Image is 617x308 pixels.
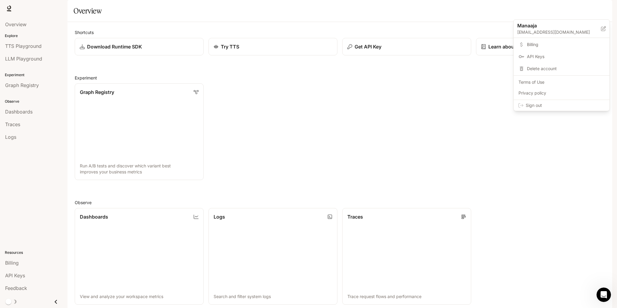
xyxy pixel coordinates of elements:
span: Terms of Use [518,79,605,85]
p: [EMAIL_ADDRESS][DOMAIN_NAME] [517,29,601,35]
p: Manaaja [517,22,591,29]
span: API Keys [527,54,605,60]
iframe: Intercom live chat [597,288,611,302]
a: API Keys [515,51,608,62]
span: Privacy policy [518,90,605,96]
div: Delete account [515,63,608,74]
a: Privacy policy [515,88,608,98]
span: Billing [527,42,605,48]
a: Billing [515,39,608,50]
div: Sign out [514,100,609,111]
span: Sign out [526,102,605,108]
a: Terms of Use [515,77,608,88]
div: Manaaja[EMAIL_ADDRESS][DOMAIN_NAME] [514,20,609,38]
span: Delete account [527,66,605,72]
